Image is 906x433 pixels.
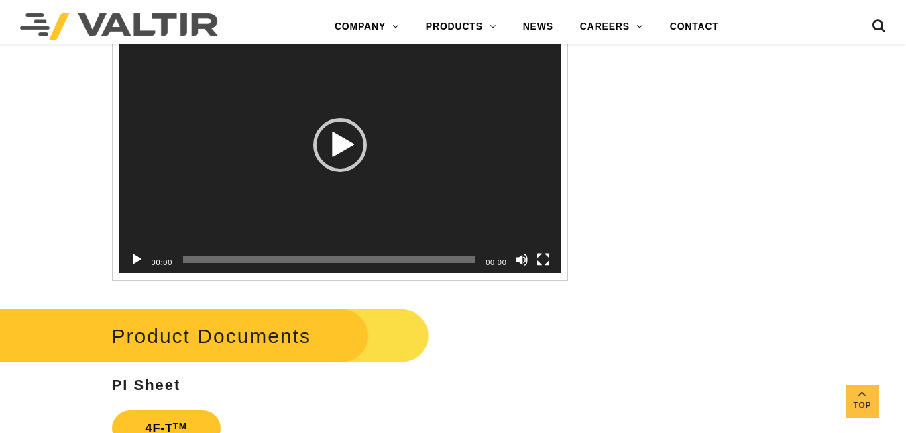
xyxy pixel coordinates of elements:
span: 00:00 [486,258,507,267]
button: Fullscreen [536,253,550,267]
a: CONTACT [657,13,732,40]
a: PRODUCTS [412,13,510,40]
sup: TM [173,421,187,431]
button: Play [130,253,144,267]
a: NEWS [510,13,567,40]
img: Valtir [20,13,218,40]
strong: PI Sheet [112,377,181,393]
a: CAREERS [567,13,657,40]
button: Mute [515,253,528,267]
a: Top [846,385,879,418]
span: 00:00 [152,258,173,267]
span: Top [846,398,879,414]
div: Play [313,118,367,172]
a: COMPANY [321,13,412,40]
span: Time Slider [183,256,475,263]
div: Video Player [119,16,561,273]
